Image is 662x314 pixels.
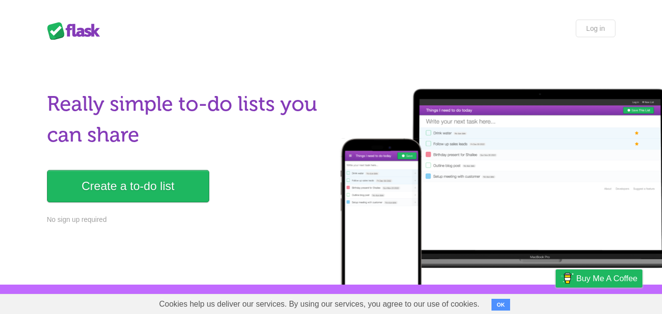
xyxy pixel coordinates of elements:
[47,22,106,40] div: Flask Lists
[47,170,209,202] a: Create a to-do list
[491,299,511,311] button: OK
[149,294,490,314] span: Cookies help us deliver our services. By using our services, you agree to our use of cookies.
[47,215,325,225] p: No sign up required
[576,270,637,287] span: Buy me a coffee
[556,269,642,288] a: Buy me a coffee
[576,20,615,37] a: Log in
[47,89,325,150] h1: Really simple to-do lists you can share
[561,270,574,287] img: Buy me a coffee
